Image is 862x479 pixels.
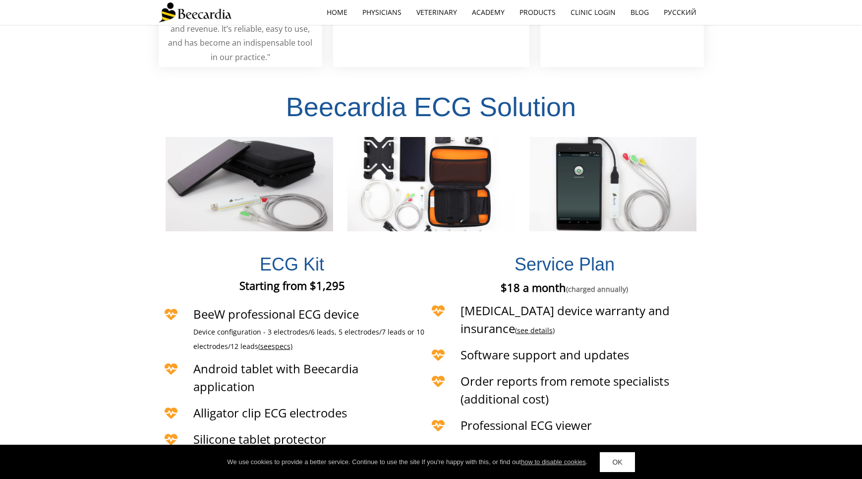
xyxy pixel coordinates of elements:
span: BeeW professional ECG device [193,306,359,322]
span: Starting from $1,295 [239,278,345,293]
a: how to disable cookies [521,458,586,466]
a: seespecs) [260,342,292,351]
span: (charged annually) [566,284,628,294]
a: see details [517,326,553,335]
a: Academy [464,1,512,24]
span: Beecardia ECG Solution [286,92,576,122]
span: ECG Kit [260,254,324,274]
span: Silicone tablet protector [193,431,326,447]
a: Clinic Login [563,1,623,24]
span: specs) [272,342,292,351]
span: Device configuration - 3 electrodes/6 leads, 5 electrodes/7 leads or 10 electrodes/12 leads [193,327,424,351]
span: Service Plan [515,254,615,274]
span: Alligator clip ECG electrodes [193,405,347,421]
span: Diagnosis tools [460,443,543,460]
span: Order reports from remote specialists (additional cost) [460,373,669,407]
a: OK [600,452,634,472]
span: Android tablet with Beecardia application [193,360,358,395]
span: ( [258,342,260,351]
a: Blog [623,1,656,24]
img: Beecardia [159,2,231,22]
span: ( ) [515,326,555,335]
a: Physicians [355,1,409,24]
span: Professional ECG viewer [460,417,592,433]
div: We use cookies to provide a better service. Continue to use the site If you're happy with this, o... [227,457,587,467]
span: $18 a month [501,280,628,295]
a: Veterinary [409,1,464,24]
span: Software support and updates [460,346,629,363]
a: Русский [656,1,704,24]
a: home [319,1,355,24]
span: see [260,342,272,351]
span: [MEDICAL_DATA] device warranty and insurance [460,302,670,337]
a: Products [512,1,563,24]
